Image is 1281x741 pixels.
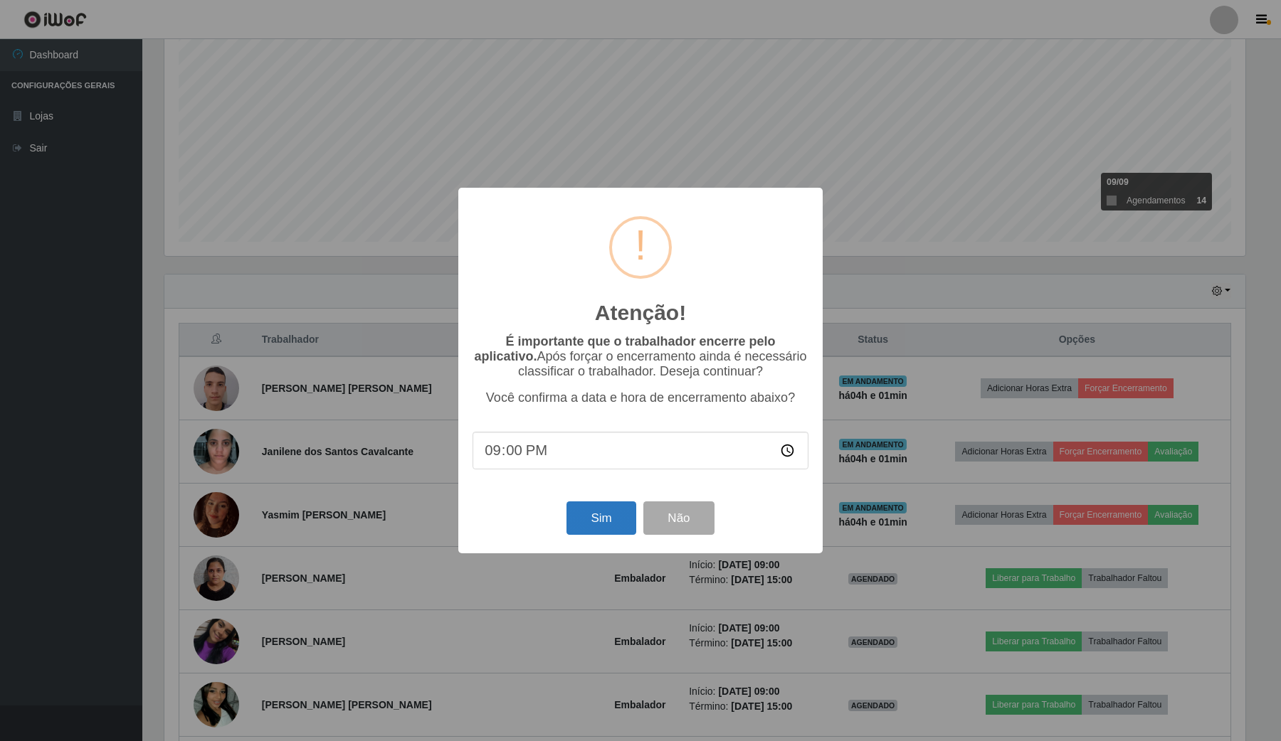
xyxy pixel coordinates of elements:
[474,334,775,363] b: É importante que o trabalhador encerre pelo aplicativo.
[473,334,808,379] p: Após forçar o encerramento ainda é necessário classificar o trabalhador. Deseja continuar?
[643,501,714,535] button: Não
[566,501,636,535] button: Sim
[595,300,686,326] h2: Atenção!
[473,390,808,405] p: Você confirma a data e hora de encerramento abaixo?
